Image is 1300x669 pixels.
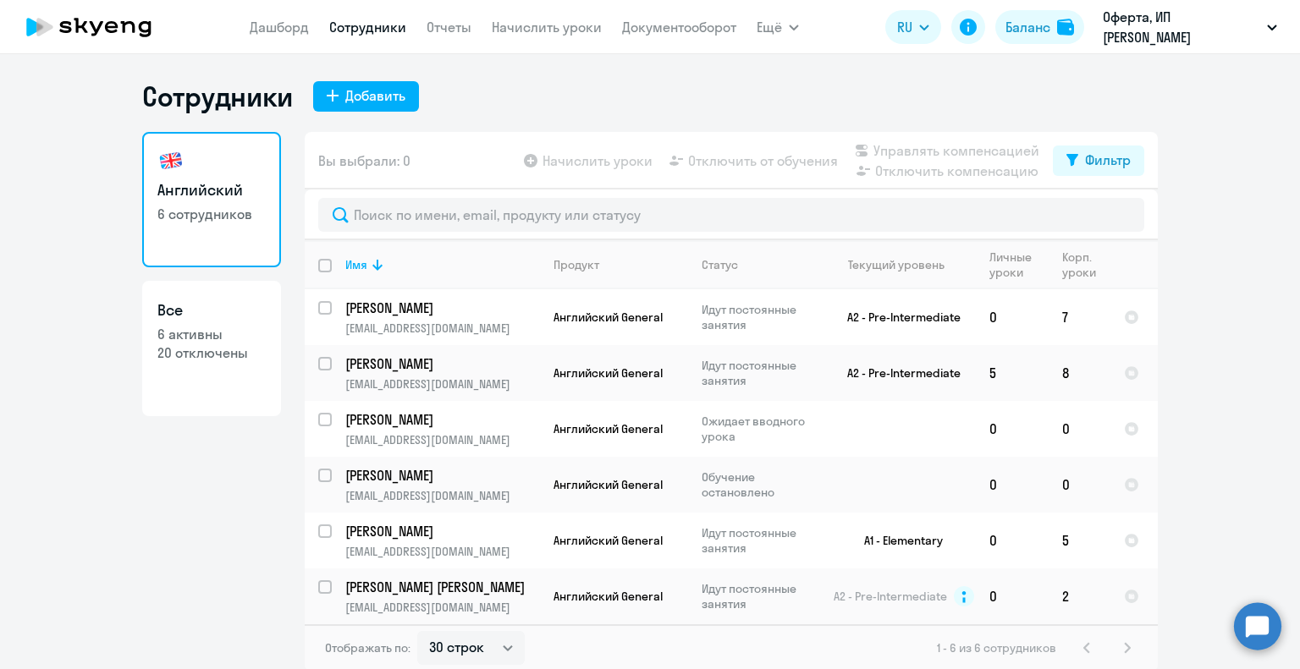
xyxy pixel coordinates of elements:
[1049,289,1110,345] td: 7
[622,19,736,36] a: Документооборот
[157,179,266,201] h3: Английский
[1005,17,1050,37] div: Баланс
[995,10,1084,44] button: Балансbalance
[834,589,947,604] span: A2 - Pre-Intermediate
[554,477,663,492] span: Английский General
[702,257,738,272] div: Статус
[976,289,1049,345] td: 0
[1094,7,1286,47] button: Оферта, ИП [PERSON_NAME]
[702,302,818,332] p: Идут постоянные занятия
[345,321,539,336] p: [EMAIL_ADDRESS][DOMAIN_NAME]
[976,568,1049,624] td: 0
[976,457,1049,513] td: 0
[427,19,471,36] a: Отчеты
[757,17,782,37] span: Ещё
[345,600,539,615] p: [EMAIL_ADDRESS][DOMAIN_NAME]
[1085,150,1131,170] div: Фильтр
[848,257,945,272] div: Текущий уровень
[989,250,1037,280] div: Личные уроки
[250,19,309,36] a: Дашборд
[1062,250,1110,280] div: Корп. уроки
[345,488,539,503] p: [EMAIL_ADDRESS][DOMAIN_NAME]
[345,299,537,317] p: [PERSON_NAME]
[897,17,912,37] span: RU
[1049,457,1110,513] td: 0
[976,401,1049,457] td: 0
[345,466,537,485] p: [PERSON_NAME]
[554,257,687,272] div: Продукт
[885,10,941,44] button: RU
[345,522,539,540] a: [PERSON_NAME]
[554,533,663,548] span: Английский General
[976,513,1049,568] td: 0
[313,81,419,112] button: Добавить
[157,147,185,174] img: english
[1053,145,1144,176] button: Фильтр
[142,132,281,267] a: Английский6 сотрудников
[318,151,410,171] span: Вы выбрали: 0
[702,414,818,444] p: Ожидает вводного урока
[554,257,599,272] div: Продукт
[157,299,266,321] h3: Все
[142,80,293,113] h1: Сотрудники
[345,578,537,596] p: [PERSON_NAME] [PERSON_NAME]
[1103,7,1260,47] p: Оферта, ИП [PERSON_NAME]
[1062,250,1099,280] div: Корп. уроки
[345,354,539,373] a: [PERSON_NAME]
[702,358,818,388] p: Идут постоянные занятия
[702,581,818,611] p: Идут постоянные занятия
[345,544,539,559] p: [EMAIL_ADDRESS][DOMAIN_NAME]
[702,525,818,556] p: Идут постоянные занятия
[937,640,1056,655] span: 1 - 6 из 6 сотрудников
[1049,568,1110,624] td: 2
[1057,19,1074,36] img: balance
[976,345,1049,401] td: 5
[832,257,975,272] div: Текущий уровень
[157,325,266,343] p: 6 активны
[329,19,406,36] a: Сотрудники
[1049,513,1110,568] td: 5
[818,289,976,345] td: A2 - Pre-Intermediate
[345,354,537,373] p: [PERSON_NAME]
[345,466,539,485] a: [PERSON_NAME]
[157,343,266,362] p: 20 отключены
[345,85,405,106] div: Добавить
[345,522,537,540] p: [PERSON_NAME]
[757,10,799,44] button: Ещё
[818,345,976,401] td: A2 - Pre-Intermediate
[142,281,281,416] a: Все6 активны20 отключены
[1049,345,1110,401] td: 8
[345,410,539,429] a: [PERSON_NAME]
[345,410,537,429] p: [PERSON_NAME]
[554,421,663,436] span: Английский General
[989,250,1048,280] div: Личные уроки
[345,578,539,596] a: [PERSON_NAME] [PERSON_NAME]
[554,310,663,325] span: Английский General
[345,299,539,317] a: [PERSON_NAME]
[325,640,410,655] span: Отображать по:
[157,205,266,223] p: 6 сотрудников
[702,469,818,500] p: Обучение остановлено
[345,376,539,392] p: [EMAIL_ADDRESS][DOMAIN_NAME]
[1049,401,1110,457] td: 0
[345,432,539,447] p: [EMAIL_ADDRESS][DOMAIN_NAME]
[318,198,1144,232] input: Поиск по имени, email, продукту или статусу
[818,513,976,568] td: A1 - Elementary
[554,365,663,381] span: Английский General
[345,257,539,272] div: Имя
[702,257,818,272] div: Статус
[554,589,663,604] span: Английский General
[345,257,367,272] div: Имя
[492,19,602,36] a: Начислить уроки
